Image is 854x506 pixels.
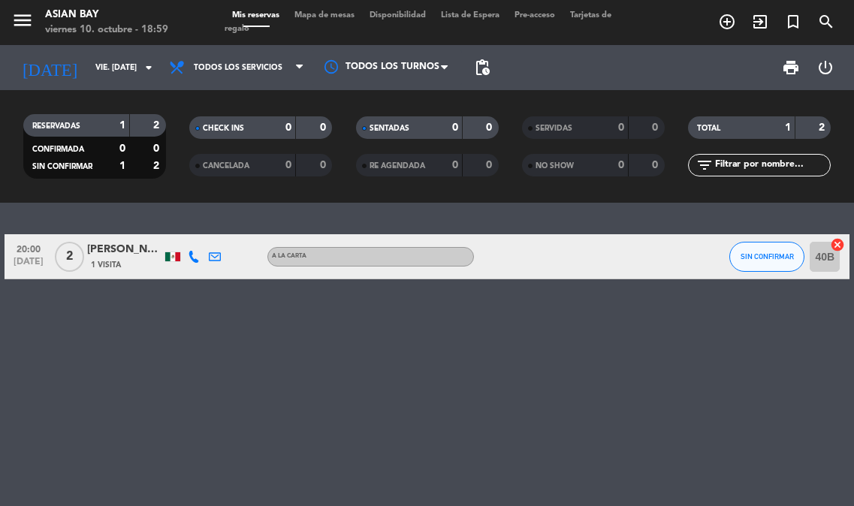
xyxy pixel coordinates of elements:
i: add_circle_outline [718,13,736,31]
strong: 0 [452,122,458,133]
span: Mapa de mesas [287,11,362,20]
strong: 0 [119,143,125,154]
strong: 0 [486,160,495,170]
button: SIN CONFIRMAR [729,242,804,272]
i: exit_to_app [751,13,769,31]
div: LOG OUT [808,45,843,90]
i: menu [11,9,34,32]
span: SENTADAS [370,125,409,132]
span: SIN CONFIRMAR [741,252,794,261]
div: Asian Bay [45,8,168,23]
strong: 0 [452,160,458,170]
span: pending_actions [473,59,491,77]
span: TOTAL [697,125,720,132]
span: BUSCAR [810,9,843,35]
strong: 0 [652,122,661,133]
div: [PERSON_NAME] [87,241,162,258]
span: A LA CARTA [272,253,306,259]
input: Filtrar por nombre... [714,157,830,173]
span: 2 [55,242,84,272]
span: SIN CONFIRMAR [32,163,92,170]
i: filter_list [696,156,714,174]
strong: 0 [320,160,329,170]
i: arrow_drop_down [140,59,158,77]
span: Todos los servicios [194,63,282,72]
i: turned_in_not [784,13,802,31]
i: power_settings_new [816,59,834,77]
strong: 0 [618,160,624,170]
span: 20:00 [10,239,47,257]
div: viernes 10. octubre - 18:59 [45,23,168,38]
span: Reserva especial [777,9,810,35]
strong: 0 [320,122,329,133]
strong: 0 [652,160,661,170]
strong: 1 [785,122,791,133]
strong: 0 [285,122,291,133]
strong: 2 [153,120,162,131]
span: RESERVAR MESA [711,9,744,35]
span: NO SHOW [536,162,574,170]
span: Lista de Espera [433,11,507,20]
span: WALK IN [744,9,777,35]
span: SERVIDAS [536,125,572,132]
strong: 2 [819,122,828,133]
span: RE AGENDADA [370,162,425,170]
i: search [817,13,835,31]
i: cancel [830,237,845,252]
strong: 0 [618,122,624,133]
i: [DATE] [11,52,88,84]
strong: 0 [285,160,291,170]
span: Disponibilidad [362,11,433,20]
span: CANCELADA [203,162,249,170]
span: [DATE] [10,257,47,274]
span: 1 Visita [91,259,121,271]
button: menu [11,9,34,37]
span: Mis reservas [225,11,287,20]
span: Pre-acceso [507,11,563,20]
span: print [782,59,800,77]
strong: 1 [119,120,125,131]
span: RESERVADAS [32,122,80,130]
strong: 0 [153,143,162,154]
strong: 0 [486,122,495,133]
strong: 1 [119,161,125,171]
span: CHECK INS [203,125,244,132]
span: CONFIRMADA [32,146,84,153]
strong: 2 [153,161,162,171]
